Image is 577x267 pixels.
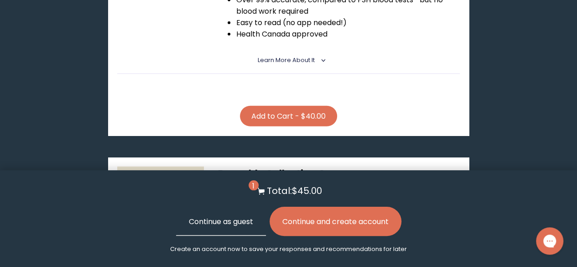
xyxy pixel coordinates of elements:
[240,106,337,126] button: Add to Cart - $40.00
[170,245,407,253] p: Create an account now to save your responses and recommendations for later
[249,180,259,190] span: 1
[236,17,459,28] li: Easy to read (no app needed!)
[117,167,204,253] img: thumbnail image
[270,207,401,236] button: Continue and create account
[267,184,322,198] p: Total: $45.00
[258,56,319,64] summary: Learn More About it <
[218,167,338,180] span: Reusable Collection Cup
[531,224,568,258] iframe: Gorgias live chat messenger
[258,56,315,64] span: Learn More About it
[236,28,459,40] li: Health Canada approved
[317,58,326,63] i: <
[176,207,266,236] button: Continue as guest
